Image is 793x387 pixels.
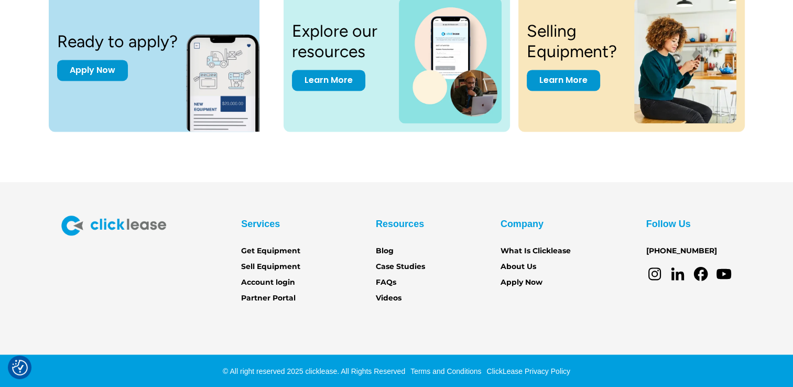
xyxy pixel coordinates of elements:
[12,360,28,375] img: Revisit consent button
[292,21,387,61] h3: Explore our resources
[527,70,600,91] a: Learn More
[186,23,278,132] img: New equipment quote on the screen of a smart phone
[292,70,365,91] a: Learn More
[376,277,396,288] a: FAQs
[241,261,300,273] a: Sell Equipment
[241,277,295,288] a: Account login
[501,261,536,273] a: About Us
[12,360,28,375] button: Consent Preferences
[376,293,401,304] a: Videos
[376,216,424,232] div: Resources
[646,245,717,257] a: [PHONE_NUMBER]
[646,216,691,232] div: Follow Us
[241,245,300,257] a: Get Equipment
[408,367,481,375] a: Terms and Conditions
[501,245,571,257] a: What Is Clicklease
[376,261,425,273] a: Case Studies
[527,21,622,61] h3: Selling Equipment?
[501,277,542,288] a: Apply Now
[484,367,570,375] a: ClickLease Privacy Policy
[241,216,280,232] div: Services
[376,245,394,257] a: Blog
[501,216,544,232] div: Company
[61,216,166,235] img: Clicklease logo
[241,293,296,304] a: Partner Portal
[223,366,405,377] div: © All right reserved 2025 clicklease. All Rights Reserved
[57,31,178,51] h3: Ready to apply?
[57,60,128,81] a: Apply Now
